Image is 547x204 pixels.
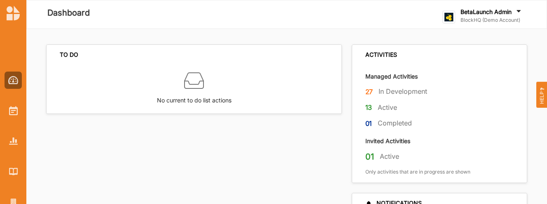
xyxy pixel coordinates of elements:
label: 27 [365,87,373,97]
label: BetaLaunch Admin [461,8,512,16]
label: 01 [365,151,374,162]
img: Library [9,168,18,175]
label: Completed [378,119,412,128]
div: ACTIVITIES [365,51,397,58]
a: Activities [5,102,22,119]
a: Dashboard [5,72,22,89]
a: Library [5,163,22,180]
label: In Development [379,87,427,96]
label: 13 [365,102,372,113]
label: No current to do list actions [157,90,231,105]
a: Reports [5,132,22,150]
img: Activities [9,106,18,115]
label: Invited Activities [365,137,410,145]
label: Only activities that are in progress are shown [365,169,470,175]
label: 01 [365,118,372,129]
label: BlockHQ (Demo Account) [461,17,523,23]
div: TO DO [60,51,78,58]
img: Reports [9,137,18,144]
img: Dashboard [8,76,19,84]
img: box [184,71,204,90]
img: logo [442,11,455,23]
label: Active [380,152,399,161]
label: Active [378,103,397,112]
label: Managed Activities [365,72,418,80]
label: Dashboard [47,6,90,20]
img: logo [7,6,20,21]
